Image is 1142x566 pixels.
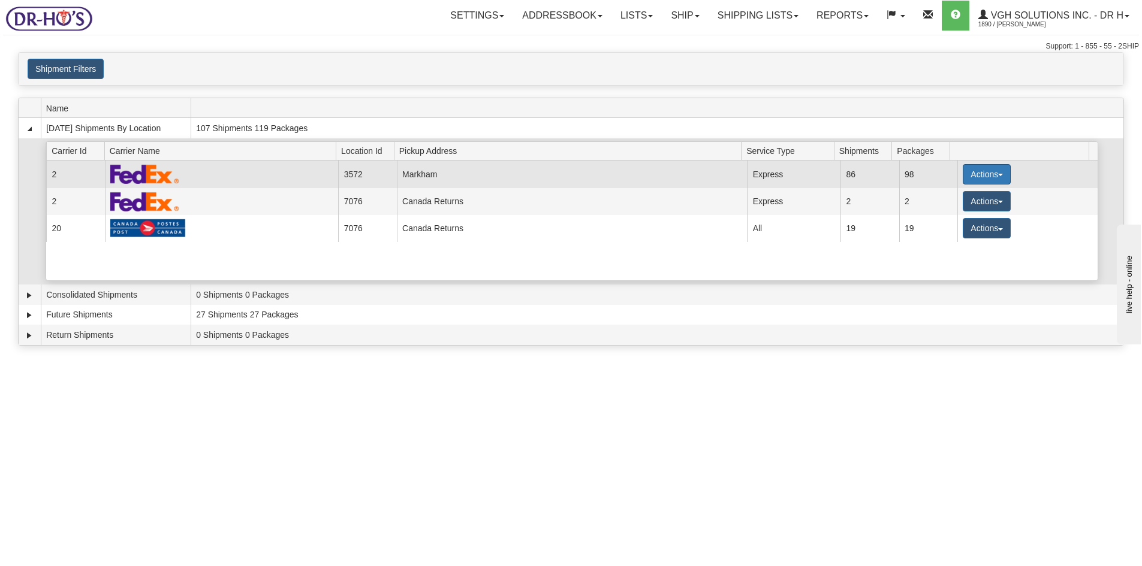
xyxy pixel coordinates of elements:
span: Shipments [839,141,892,160]
td: Future Shipments [41,305,191,325]
td: 27 Shipments 27 Packages [191,305,1123,325]
td: Consolidated Shipments [41,284,191,305]
button: Actions [963,191,1011,211]
img: logo1890.jpg [3,3,95,34]
td: 7076 [338,188,396,215]
td: [DATE] Shipments By Location [41,118,191,138]
td: Return Shipments [41,325,191,345]
span: 1890 / [PERSON_NAME] [978,19,1068,31]
td: 86 [840,161,899,187]
div: live help - online [9,10,111,19]
a: Expand [23,289,35,301]
td: 107 Shipments 119 Packages [191,118,1123,138]
span: Packages [897,141,950,160]
a: Expand [23,309,35,321]
span: Pickup Address [399,141,742,160]
td: 2 [899,188,957,215]
span: Service Type [746,141,834,160]
td: Canada Returns [397,188,748,215]
span: VGH Solutions Inc. - Dr H [988,10,1123,20]
td: 0 Shipments 0 Packages [191,284,1123,305]
td: 0 Shipments 0 Packages [191,325,1123,345]
span: Carrier Name [110,141,336,160]
a: Shipping lists [709,1,807,31]
a: Addressbook [513,1,611,31]
td: 98 [899,161,957,187]
td: Markham [397,161,748,187]
a: Lists [611,1,662,31]
td: Canada Returns [397,215,748,242]
a: Ship [662,1,708,31]
a: Collapse [23,123,35,135]
td: 19 [840,215,899,242]
td: Express [747,161,840,187]
td: 7076 [338,215,396,242]
span: Carrier Id [52,141,104,160]
button: Actions [963,164,1011,184]
img: Canada Post [110,219,186,238]
div: Support: 1 - 855 - 55 - 2SHIP [3,41,1139,52]
a: Settings [441,1,513,31]
td: 19 [899,215,957,242]
td: All [747,215,840,242]
td: 3572 [338,161,396,187]
span: Name [46,99,191,117]
td: 2 [46,188,104,215]
td: 2 [840,188,899,215]
td: 2 [46,161,104,187]
span: Location Id [341,141,394,160]
img: FedEx Express® [110,164,179,184]
td: Express [747,188,840,215]
td: 20 [46,215,104,242]
a: Expand [23,329,35,341]
a: VGH Solutions Inc. - Dr H 1890 / [PERSON_NAME] [969,1,1138,31]
button: Shipment Filters [28,59,104,79]
a: Reports [807,1,878,31]
img: FedEx Express® [110,192,179,211]
iframe: chat widget [1114,222,1141,344]
button: Actions [963,218,1011,238]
